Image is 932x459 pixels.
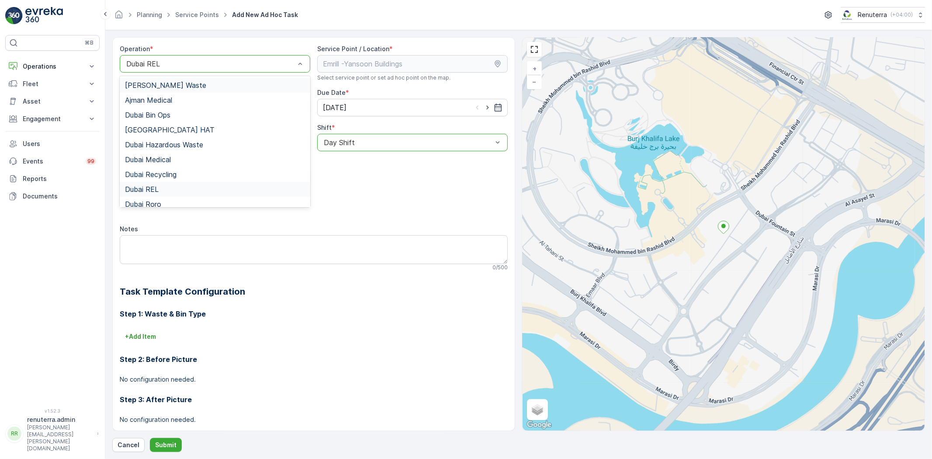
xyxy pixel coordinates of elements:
[125,96,172,104] span: Ajman Medical
[841,7,925,23] button: Renuterra(+04:00)
[125,111,170,119] span: Dubai Bin Ops
[533,78,537,85] span: −
[150,438,182,452] button: Submit
[5,110,100,128] button: Engagement
[525,419,554,431] a: Open this area in Google Maps (opens a new window)
[492,264,508,271] p: 0 / 500
[5,415,100,452] button: RRrenuterra.admin[PERSON_NAME][EMAIL_ADDRESS][PERSON_NAME][DOMAIN_NAME]
[125,170,177,178] span: Dubai Recycling
[317,45,389,52] label: Service Point / Location
[317,89,346,96] label: Due Date
[125,332,156,341] p: + Add Item
[317,74,450,81] span: Select service point or set ad hoc point on the map.
[23,115,82,123] p: Engagement
[125,185,159,193] span: Dubai REL
[120,45,150,52] label: Operation
[533,65,537,72] span: +
[230,10,300,19] span: Add New Ad Hoc Task
[528,75,541,88] a: Zoom Out
[125,200,161,208] span: Dubai Roro
[5,170,100,188] a: Reports
[5,408,100,414] span: v 1.52.3
[890,11,913,18] p: ( +04:00 )
[858,10,887,19] p: Renuterra
[125,81,206,89] span: [PERSON_NAME] Waste
[27,415,93,424] p: renuterra.admin
[120,415,508,424] p: No configuration needed.
[120,354,508,365] h3: Step 2: Before Picture
[120,394,508,405] h3: Step 3: After Picture
[120,309,508,319] h3: Step 1: Waste & Bin Type
[525,419,554,431] img: Google
[317,124,332,131] label: Shift
[7,427,21,441] div: RR
[85,39,94,46] p: ⌘B
[23,62,82,71] p: Operations
[137,11,162,18] a: Planning
[87,158,94,165] p: 99
[317,55,508,73] input: Emrill -Yansoon Buildings
[23,174,96,183] p: Reports
[841,10,854,20] img: Screenshot_2024-07-26_at_13.33.01.png
[120,285,508,298] h2: Task Template Configuration
[5,7,23,24] img: logo
[120,375,508,384] p: No configuration needed.
[528,43,541,56] a: View Fullscreen
[5,135,100,153] a: Users
[120,225,138,233] label: Notes
[25,7,63,24] img: logo_light-DOdMpM7g.png
[5,188,100,205] a: Documents
[528,62,541,75] a: Zoom In
[23,97,82,106] p: Asset
[23,192,96,201] p: Documents
[125,141,203,149] span: Dubai Hazardous Waste
[317,99,508,116] input: dd/mm/yyyy
[528,400,547,419] a: Layers
[125,156,171,163] span: Dubai Medical
[175,11,219,18] a: Service Points
[23,157,80,166] p: Events
[120,330,161,344] button: +Add Item
[114,13,124,21] a: Homepage
[27,424,93,452] p: [PERSON_NAME][EMAIL_ADDRESS][PERSON_NAME][DOMAIN_NAME]
[5,153,100,170] a: Events99
[23,80,82,88] p: Fleet
[5,58,100,75] button: Operations
[118,441,139,449] p: Cancel
[23,139,96,148] p: Users
[5,75,100,93] button: Fleet
[112,438,145,452] button: Cancel
[5,93,100,110] button: Asset
[125,126,215,134] span: [GEOGRAPHIC_DATA] HAT
[155,441,177,449] p: Submit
